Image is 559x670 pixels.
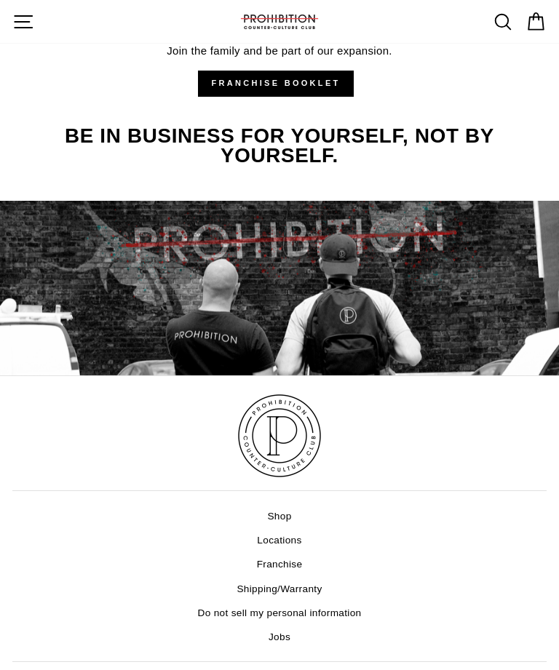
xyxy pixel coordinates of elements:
[237,578,322,600] a: Shipping/Warranty
[267,506,291,527] a: Shop
[239,15,320,29] img: PROHIBITION COUNTER-CULTURE CLUB
[269,626,290,648] a: Jobs
[257,530,301,551] a: Locations
[198,71,353,97] a: FRANCHISE BOOKLET
[12,126,547,167] p: Be in business for yourself, not by yourself.
[257,554,303,575] a: Franchise
[198,602,362,624] a: Do not sell my personal information
[236,392,323,479] img: PROHIBITION COUNTER-CULTURE CLUB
